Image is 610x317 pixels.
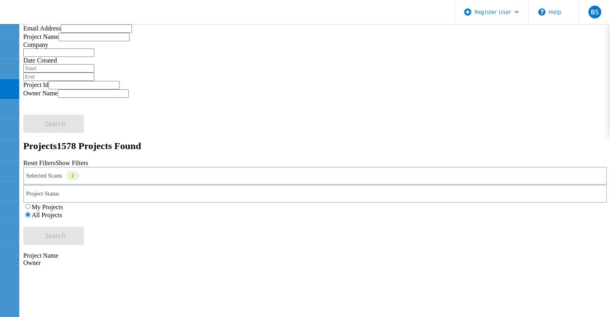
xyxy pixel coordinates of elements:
[45,231,66,240] span: Search
[23,252,607,259] div: Project Name
[23,185,607,203] div: Project Status
[45,119,66,128] span: Search
[538,8,545,16] svg: \n
[23,73,94,81] input: End
[23,160,55,166] a: Reset Filters
[23,41,48,48] label: Company
[23,25,61,32] label: Email Address
[55,160,88,166] a: Show Filters
[23,57,57,64] label: Date Created
[23,115,84,133] button: Search
[23,81,49,88] label: Project Id
[23,227,84,245] button: Search
[23,90,58,97] label: Owner Name
[23,141,57,151] b: Projects
[32,204,63,210] label: My Projects
[23,33,59,40] label: Project Name
[23,259,607,267] div: Owner
[590,9,598,15] span: BS
[23,167,607,185] div: Selected Scans
[23,64,94,73] input: Start
[66,171,79,180] div: 1
[57,141,141,151] span: 1578 Projects Found
[32,212,62,218] label: All Projects
[8,16,94,22] a: Live Optics Dashboard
